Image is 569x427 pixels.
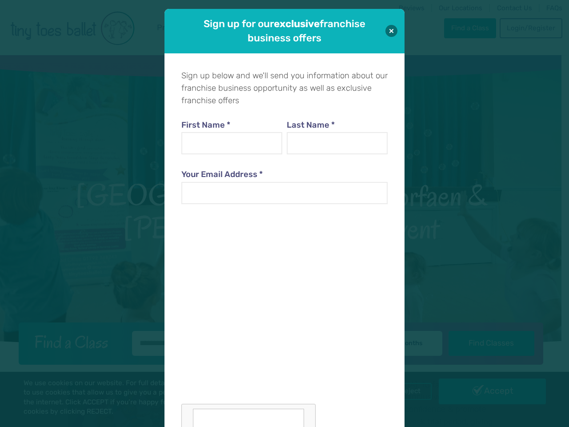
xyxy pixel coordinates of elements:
[181,70,388,107] p: Sign up below and we'll send you information about our franchise business opportunity as well as ...
[189,17,380,45] h1: Sign up for our franchise business offers
[274,18,320,30] strong: exclusive
[181,169,388,181] label: Your Email Address *
[287,119,388,132] label: Last Name *
[181,119,283,132] label: First Name *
